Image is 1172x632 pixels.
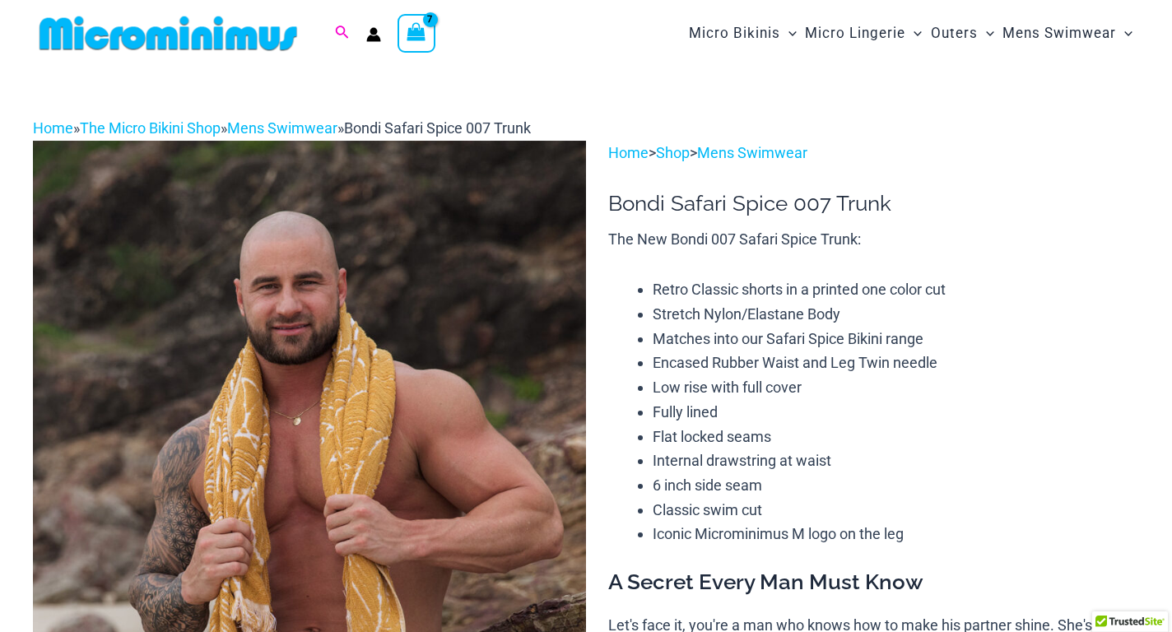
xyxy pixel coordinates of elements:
li: Flat locked seams [653,425,1139,449]
li: Low rise with full cover [653,375,1139,400]
li: Matches into our Safari Spice Bikini range [653,327,1139,351]
a: Micro LingerieMenu ToggleMenu Toggle [801,8,926,58]
li: Stretch Nylon/Elastane Body [653,302,1139,327]
span: Menu Toggle [780,12,797,54]
span: Mens Swimwear [1002,12,1116,54]
span: Menu Toggle [1116,12,1132,54]
p: The New Bondi 007 Safari Spice Trunk: [608,227,1139,252]
a: View Shopping Cart, 7 items [398,14,435,52]
a: OutersMenu ToggleMenu Toggle [927,8,998,58]
a: Home [608,144,649,161]
li: Retro Classic shorts in a printed one color cut [653,277,1139,302]
li: Iconic Microminimus M logo on the leg [653,522,1139,546]
span: Outers [931,12,978,54]
a: Search icon link [335,23,350,44]
a: Mens SwimwearMenu ToggleMenu Toggle [998,8,1137,58]
a: Shop [656,144,690,161]
span: » » » [33,119,531,137]
li: Fully lined [653,400,1139,425]
span: Bondi Safari Spice 007 Trunk [344,119,531,137]
h1: Bondi Safari Spice 007 Trunk [608,191,1139,216]
h3: A Secret Every Man Must Know [608,569,1139,597]
a: Mens Swimwear [697,144,807,161]
a: Micro BikinisMenu ToggleMenu Toggle [685,8,801,58]
a: The Micro Bikini Shop [80,119,221,137]
a: Mens Swimwear [227,119,337,137]
p: > > [608,141,1139,165]
span: Menu Toggle [978,12,994,54]
span: Menu Toggle [905,12,922,54]
li: Encased Rubber Waist and Leg Twin needle [653,351,1139,375]
span: Micro Bikinis [689,12,780,54]
a: Home [33,119,73,137]
nav: Site Navigation [682,6,1139,61]
li: 6 inch side seam [653,473,1139,498]
a: Account icon link [366,27,381,42]
img: MM SHOP LOGO FLAT [33,15,304,52]
li: Internal drawstring at waist [653,448,1139,473]
li: Classic swim cut [653,498,1139,523]
span: Micro Lingerie [805,12,905,54]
